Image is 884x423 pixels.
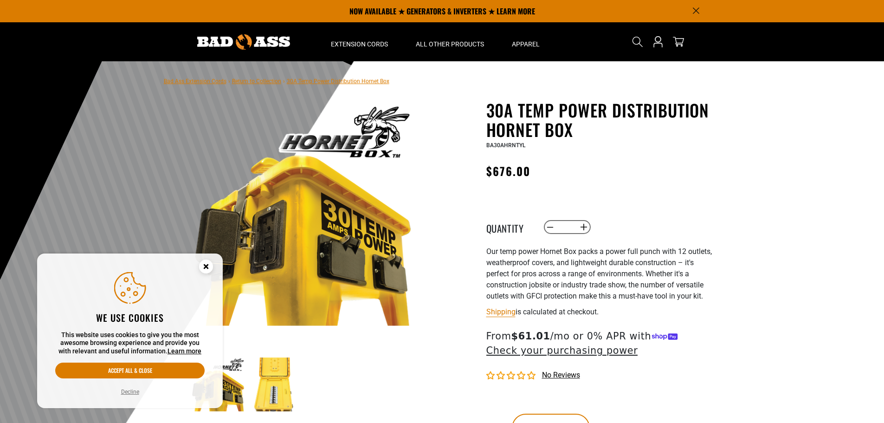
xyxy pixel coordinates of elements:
[55,312,205,324] h2: We use cookies
[486,163,531,179] span: $676.00
[118,387,142,397] button: Decline
[228,78,230,85] span: ›
[512,40,540,48] span: Apparel
[486,247,712,300] span: Our temp power Hornet Box packs a power full punch with 12 outlets, weatherproof covers, and ligh...
[416,40,484,48] span: All Other Products
[164,78,226,85] a: Bad Ass Extension Cords
[486,142,525,149] span: BA30AHRNTYL
[283,78,285,85] span: ›
[630,34,645,49] summary: Search
[55,331,205,356] p: This website uses cookies to give you the most awesome browsing experience and provide you with r...
[486,306,714,318] div: is calculated at checkout.
[486,100,714,139] h1: 30A Temp Power Distribution Hornet Box
[542,371,580,379] span: No reviews
[55,363,205,378] button: Accept all & close
[197,34,290,50] img: Bad Ass Extension Cords
[486,371,537,380] span: 0.00 stars
[232,78,281,85] a: Return to Collection
[486,307,516,316] a: Shipping
[317,22,402,61] summary: Extension Cords
[287,78,389,85] span: 30A Temp Power Distribution Hornet Box
[37,254,223,409] aside: Cookie Consent
[331,40,388,48] span: Extension Cords
[168,347,201,355] a: Learn more
[402,22,498,61] summary: All Other Products
[486,221,533,233] label: Quantity
[498,22,554,61] summary: Apparel
[164,75,389,86] nav: breadcrumbs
